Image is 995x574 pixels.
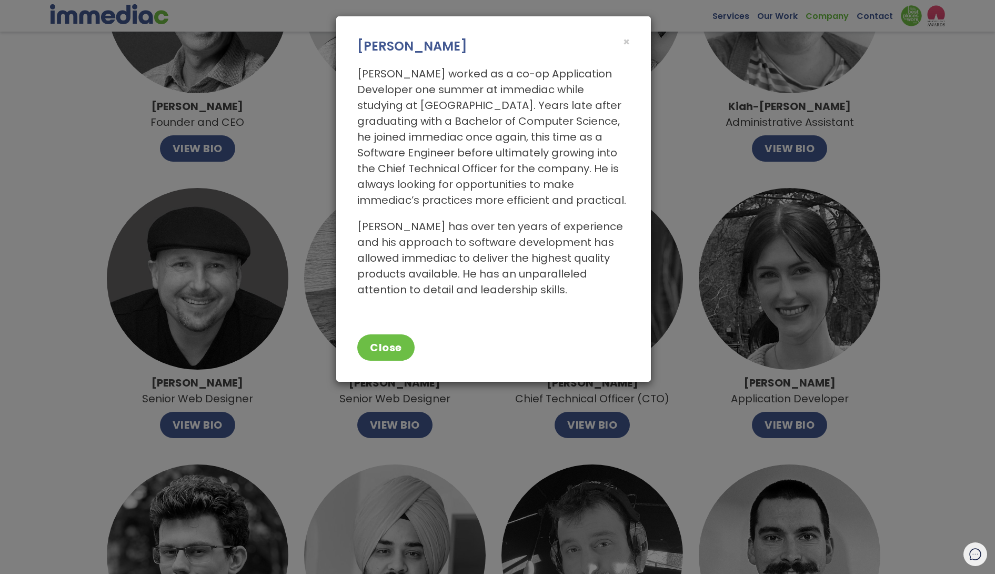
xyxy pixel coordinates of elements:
[357,66,630,208] p: [PERSON_NAME] worked as a co-op Application Developer one summer at immediac while studying at [G...
[623,34,630,50] span: ×
[357,37,630,55] h3: [PERSON_NAME]
[357,334,415,361] button: Close
[623,36,630,47] button: Close
[357,219,630,298] p: [PERSON_NAME] has over ten years of experience and his approach to software development has allow...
